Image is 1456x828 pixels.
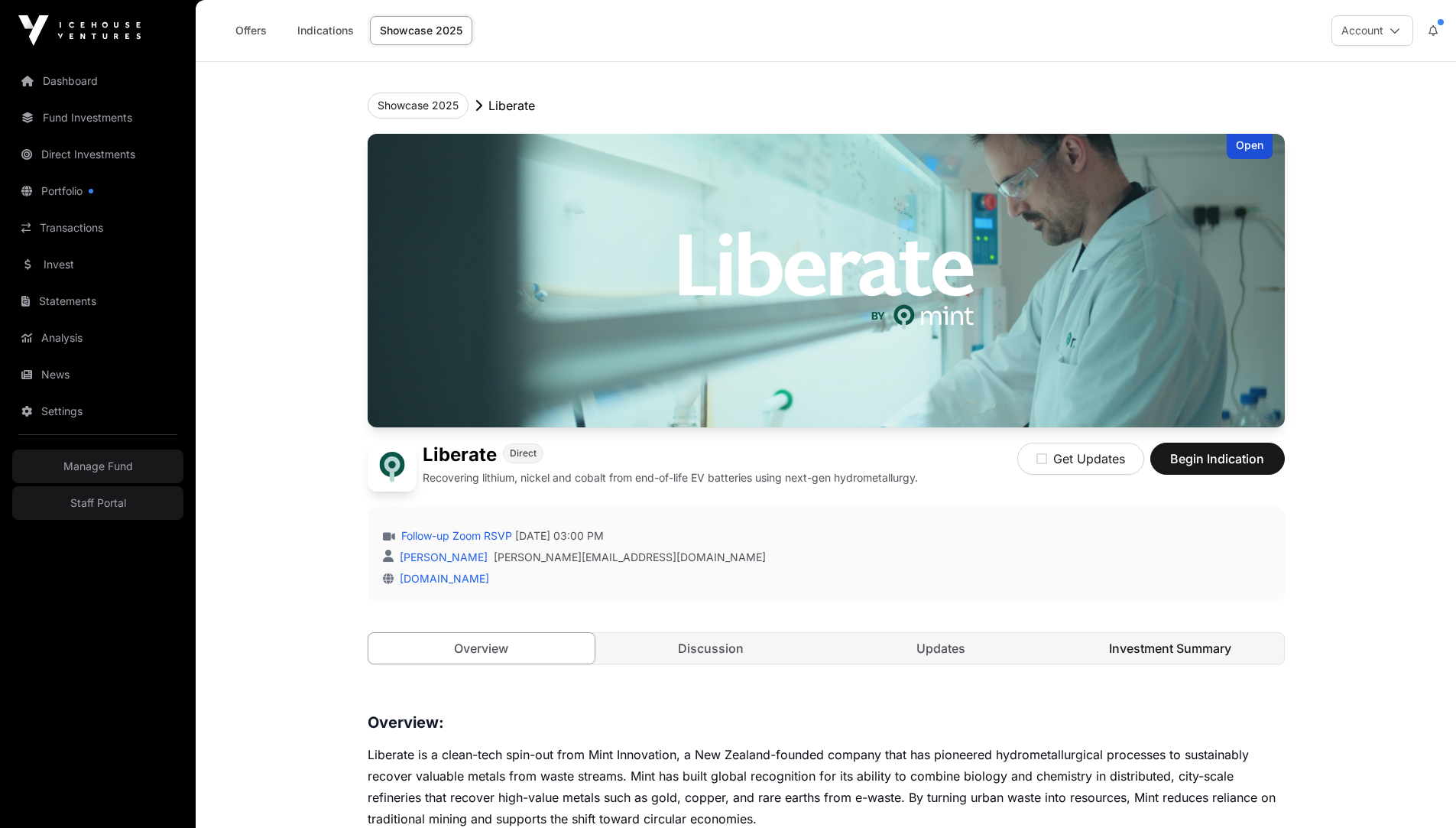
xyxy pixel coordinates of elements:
[368,632,596,664] a: Overview
[423,470,918,485] p: Recovering lithium, nickel and cobalt from end-of-life EV batteries using next-gen hydrometallurgy.
[12,450,183,483] a: Manage Fund
[12,101,183,135] a: Fund Investments
[368,134,1285,427] img: Liberate
[1150,443,1285,475] button: Begin Indication
[12,248,183,281] a: Invest
[828,633,1055,664] a: Updates
[220,16,281,45] a: Offers
[12,486,183,520] a: Staff Portal
[12,321,183,355] a: Analysis
[368,633,1284,664] nav: Tabs
[1331,15,1413,46] button: Account
[1227,134,1273,159] div: Open
[510,447,537,459] span: Direct
[423,443,497,467] h1: Liberate
[515,528,604,544] span: [DATE] 03:00 PM
[368,710,1285,735] h3: Overview:
[370,16,472,45] a: Showcase 2025
[287,16,364,45] a: Indications
[488,96,535,115] p: Liberate
[12,211,183,245] a: Transactions
[12,174,183,208] a: Portfolio
[1169,450,1266,468] span: Begin Indication
[12,64,183,98] a: Dashboard
[12,395,183,428] a: Settings
[368,93,469,119] button: Showcase 2025
[1057,633,1284,664] a: Investment Summary
[394,572,489,585] a: [DOMAIN_NAME]
[397,550,488,563] a: [PERSON_NAME]
[598,633,825,664] a: Discussion
[1380,755,1456,828] iframe: Chat Widget
[12,358,183,391] a: News
[368,443,417,492] img: Liberate
[494,550,766,565] a: [PERSON_NAME][EMAIL_ADDRESS][DOMAIN_NAME]
[18,15,141,46] img: Icehouse Ventures Logo
[1017,443,1144,475] button: Get Updates
[1150,458,1285,473] a: Begin Indication
[12,138,183,171] a: Direct Investments
[398,528,512,544] a: Follow-up Zoom RSVP
[12,284,183,318] a: Statements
